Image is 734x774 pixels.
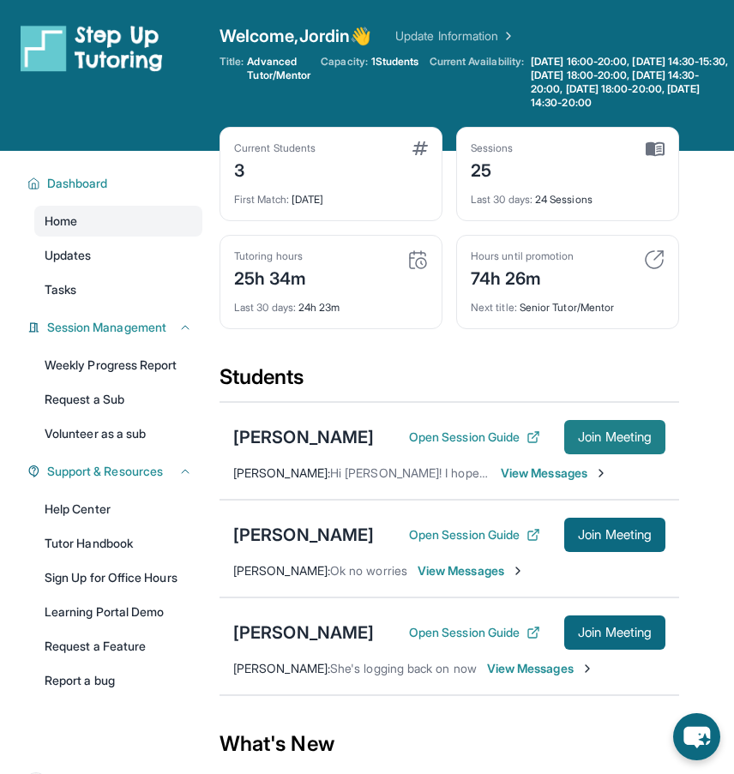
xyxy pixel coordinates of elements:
span: [DATE] 16:00-20:00, [DATE] 14:30-15:30, [DATE] 18:00-20:00, [DATE] 14:30-20:00, [DATE] 18:00-20:0... [531,55,731,110]
button: Open Session Guide [409,429,540,446]
span: View Messages [418,562,525,579]
span: Welcome, Jordin 👋 [220,24,371,48]
button: Join Meeting [564,518,665,552]
span: Title: [220,55,244,82]
div: [PERSON_NAME] [233,621,374,645]
div: 24h 23m [234,291,428,315]
a: Update Information [395,27,515,45]
div: 25h 34m [234,263,307,291]
span: View Messages [487,660,594,677]
span: Session Management [47,319,166,336]
button: Support & Resources [40,463,192,480]
span: Join Meeting [578,530,652,540]
div: [DATE] [234,183,428,207]
span: Join Meeting [578,432,652,442]
a: Tasks [34,274,202,305]
a: Updates [34,240,202,271]
span: She's logging back on now [330,661,477,675]
span: Dashboard [47,175,108,192]
div: Current Students [234,141,316,155]
img: Chevron-Right [594,466,608,480]
span: Capacity: [321,55,368,69]
a: Learning Portal Demo [34,597,202,627]
div: 24 Sessions [471,183,665,207]
div: [PERSON_NAME] [233,425,374,449]
div: 74h 26m [471,263,574,291]
span: 1 Students [371,55,419,69]
a: Request a Sub [34,384,202,415]
a: Weekly Progress Report [34,350,202,381]
button: Dashboard [40,175,192,192]
div: Students [220,363,679,401]
button: chat-button [673,713,720,760]
a: Tutor Handbook [34,528,202,559]
div: [PERSON_NAME] [233,523,374,547]
button: Join Meeting [564,615,665,650]
img: card [646,141,665,157]
div: Tutoring hours [234,249,307,263]
a: Report a bug [34,665,202,696]
span: Last 30 days : [471,193,532,206]
button: Session Management [40,319,192,336]
span: [PERSON_NAME] : [233,563,330,578]
img: card [407,249,428,270]
a: Sign Up for Office Hours [34,562,202,593]
span: Support & Resources [47,463,163,480]
a: Volunteer as a sub [34,418,202,449]
span: View Messages [501,465,608,482]
div: Senior Tutor/Mentor [471,291,665,315]
img: Chevron-Right [581,662,594,675]
span: Advanced Tutor/Mentor [247,55,310,82]
img: Chevron-Right [511,564,525,578]
img: card [412,141,428,155]
a: Home [34,206,202,237]
div: 3 [234,155,316,183]
img: logo [21,24,163,72]
span: [PERSON_NAME] : [233,465,330,480]
span: Next title : [471,301,517,314]
button: Join Meeting [564,420,665,454]
button: Open Session Guide [409,624,540,641]
span: Home [45,213,77,230]
span: Join Meeting [578,627,652,638]
span: [PERSON_NAME] : [233,661,330,675]
span: Updates [45,247,92,264]
img: Chevron Right [498,27,515,45]
span: Tasks [45,281,76,298]
img: card [644,249,665,270]
span: First Match : [234,193,289,206]
a: [DATE] 16:00-20:00, [DATE] 14:30-15:30, [DATE] 18:00-20:00, [DATE] 14:30-20:00, [DATE] 18:00-20:0... [527,55,734,110]
a: Help Center [34,494,202,525]
div: 25 [471,155,514,183]
button: Open Session Guide [409,526,540,543]
span: Current Availability: [430,55,524,110]
div: Hours until promotion [471,249,574,263]
a: Request a Feature [34,631,202,662]
span: Last 30 days : [234,301,296,314]
span: Ok no worries [330,563,407,578]
div: Sessions [471,141,514,155]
